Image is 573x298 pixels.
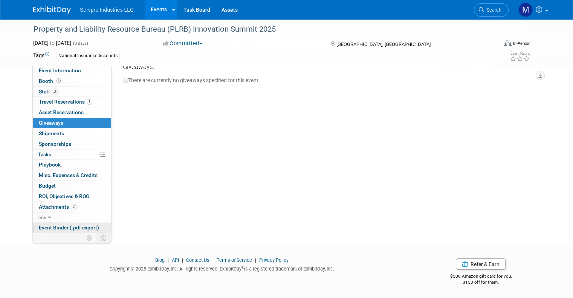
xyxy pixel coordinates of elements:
a: ROI, Objectives & ROO [33,191,111,202]
a: Giveaways [33,118,111,128]
span: Staff [39,89,58,95]
span: less [37,214,46,220]
span: Giveaways [39,120,63,126]
a: Refer & Earn [456,258,506,270]
td: Personalize Event Tab Strip [83,233,96,243]
td: Toggle Event Tabs [96,233,112,243]
span: Booth [39,78,62,84]
span: Asset Reservations [39,109,84,115]
a: Event Binder (.pdf export) [33,223,111,233]
a: Tasks [33,150,111,160]
a: Shipments [33,128,111,139]
span: Sponsorships [39,141,71,147]
span: Travel Reservations [39,99,92,105]
div: Event Format [457,39,530,50]
span: Tasks [38,151,51,157]
div: Giveaways: [123,63,534,74]
a: Budget [33,181,111,191]
span: 2 [71,204,76,209]
span: | [253,257,258,263]
a: less [33,212,111,223]
div: Copyright © 2025 ExhibitDay, Inc. All rights reserved. ExhibitDay is a registered trademark of Ex... [33,264,410,272]
span: Misc. Expenses & Credits [39,172,98,178]
span: Event Binder (.pdf export) [39,225,99,231]
a: Asset Reservations [33,107,111,118]
span: | [211,257,215,263]
div: National Insurance Accounts [56,52,120,60]
a: Sponsorships [33,139,111,149]
a: Travel Reservations1 [33,97,111,107]
div: $150 off for them. [422,279,540,286]
span: to [49,40,56,46]
span: 3 [52,89,58,94]
span: Servpro Industries LLC [80,7,134,13]
span: Playbook [39,162,61,168]
span: ROI, Objectives & ROO [39,193,89,199]
span: (3 days) [72,41,88,46]
span: 1 [87,99,92,105]
div: Property and Liability Resource Bureau (PLRB) Innovation Summit 2025 [31,23,488,36]
a: Event Information [33,66,111,76]
img: Format-Inperson.png [504,40,512,46]
span: Booth not reserved yet [55,78,62,84]
span: | [166,257,171,263]
a: Search [474,3,509,17]
span: Shipments [39,130,64,136]
a: Attachments2 [33,202,111,212]
a: Staff3 [33,87,111,97]
a: Terms of Service [217,257,252,263]
span: Search [484,7,501,13]
a: Contact Us [186,257,209,263]
a: Playbook [33,160,111,170]
div: $500 Amazon gift card for you, [422,268,540,286]
a: Blog [155,257,165,263]
span: | [180,257,185,263]
sup: ® [241,265,244,269]
span: [DATE] [DATE] [33,40,71,46]
img: ExhibitDay [33,6,71,14]
a: Misc. Expenses & Credits [33,170,111,180]
button: Committed [160,40,205,47]
span: Attachments [39,204,76,210]
div: There are currently no giveaways specified for this event. [123,74,534,84]
a: Privacy Policy [259,257,289,263]
td: Tags [33,52,49,60]
a: Booth [33,76,111,86]
a: API [172,257,179,263]
span: Event Information [39,67,81,73]
span: [GEOGRAPHIC_DATA], [GEOGRAPHIC_DATA] [336,41,431,47]
div: In-Person [513,41,530,46]
img: Mark Bristol [518,3,533,17]
div: Event Rating [510,52,530,55]
span: Budget [39,183,56,189]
